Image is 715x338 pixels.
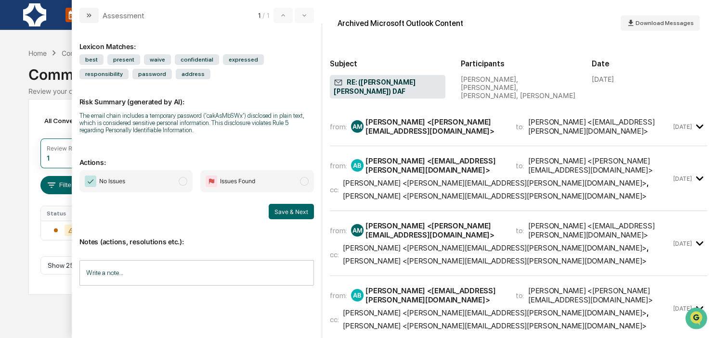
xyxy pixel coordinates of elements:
span: to: [516,122,524,131]
span: Download Messages [636,20,694,26]
span: confidential [175,54,219,65]
span: Attestations [79,121,119,131]
span: password [132,69,172,79]
div: [PERSON_NAME] <[PERSON_NAME][EMAIL_ADDRESS][PERSON_NAME][DOMAIN_NAME]> [343,243,647,252]
p: Notes (actions, resolutions etc.): [79,226,314,246]
button: Save & Next [269,204,314,219]
time: Friday, September 5, 2025 at 1:37:30 PM [673,175,692,182]
span: from: [330,226,347,235]
div: AM [351,224,364,237]
span: Issues Found [220,176,255,186]
span: to: [516,161,524,170]
h2: Subject [330,59,445,68]
a: 🖐️Preclearance [6,117,66,135]
div: [PERSON_NAME] <[PERSON_NAME][EMAIL_ADDRESS][DOMAIN_NAME]> [528,286,671,304]
div: The email chain includes a temporary password ('cakAsMbSWx') disclosed in plain text, which is co... [79,112,314,134]
span: waive [144,54,171,65]
span: , [343,178,649,188]
div: [PERSON_NAME] <[PERSON_NAME][EMAIL_ADDRESS][PERSON_NAME][DOMAIN_NAME]> [343,321,647,330]
img: 1746055101610-c473b297-6a78-478c-a979-82029cc54cd1 [10,74,27,91]
div: 🗄️ [70,122,78,130]
div: [PERSON_NAME], [PERSON_NAME], [PERSON_NAME], [PERSON_NAME] [461,75,576,100]
a: 🔎Data Lookup [6,136,65,153]
div: 🔎 [10,140,17,148]
iframe: Open customer support [684,306,710,332]
span: / 1 [262,12,272,19]
img: Checkmark [85,175,96,187]
div: Start new chat [33,74,158,83]
span: to: [516,291,524,300]
div: [PERSON_NAME] <[PERSON_NAME][EMAIL_ADDRESS][PERSON_NAME][DOMAIN_NAME]> [343,308,647,317]
h2: Participants [461,59,576,68]
img: Flag [206,175,217,187]
p: How can we help? [10,20,175,36]
div: [PERSON_NAME] <[PERSON_NAME][EMAIL_ADDRESS][DOMAIN_NAME]> [365,221,504,239]
div: [PERSON_NAME] <[PERSON_NAME][EMAIL_ADDRESS][DOMAIN_NAME]> [365,117,504,136]
span: cc: [330,315,339,324]
div: Communications Archive [62,49,140,57]
img: logo [23,3,46,26]
div: [PERSON_NAME] <[PERSON_NAME][EMAIL_ADDRESS][PERSON_NAME][DOMAIN_NAME]> [343,178,647,188]
button: Download Messages [621,15,700,31]
span: best [79,54,104,65]
span: Data Lookup [19,139,61,149]
time: Friday, September 5, 2025 at 9:55:20 AM [673,123,692,130]
span: Preclearance [19,121,62,131]
div: We're available if you need us! [33,83,122,91]
a: 🗄️Attestations [66,117,123,135]
div: [PERSON_NAME] <[PERSON_NAME][EMAIL_ADDRESS][DOMAIN_NAME]> [528,156,671,175]
span: RE: ([PERSON_NAME] [PERSON_NAME]) DAF [334,78,442,96]
div: [PERSON_NAME] <[PERSON_NAME][EMAIL_ADDRESS][PERSON_NAME][DOMAIN_NAME]> [343,191,647,200]
span: cc: [330,250,339,259]
div: Archived Microsoft Outlook Content [338,19,463,28]
div: [PERSON_NAME] <[EMAIL_ADDRESS][PERSON_NAME][DOMAIN_NAME]> [365,286,504,304]
span: present [107,54,140,65]
div: Home [28,49,47,57]
div: [PERSON_NAME] <[PERSON_NAME][EMAIL_ADDRESS][PERSON_NAME][DOMAIN_NAME]> [343,256,647,265]
span: address [176,69,210,79]
span: 1 [258,12,260,19]
span: responsibility [79,69,129,79]
div: [PERSON_NAME] <[EMAIL_ADDRESS][PERSON_NAME][DOMAIN_NAME]> [365,156,504,175]
span: expressed [223,54,264,65]
button: Filters [40,176,82,194]
div: Review your communication records across channels [28,87,686,95]
span: from: [330,122,347,131]
div: Communications Archive [28,58,686,83]
span: cc: [330,185,339,194]
time: Friday, September 5, 2025 at 1:54:34 PM [673,240,692,247]
div: [PERSON_NAME] <[EMAIL_ADDRESS][PERSON_NAME][DOMAIN_NAME]> [528,117,671,136]
div: [DATE] [592,75,614,83]
div: 🖐️ [10,122,17,130]
p: Risk Summary (generated by AI): [79,86,314,106]
div: Review Required [47,145,93,152]
div: All Conversations [40,113,113,128]
span: from: [330,291,347,300]
span: , [343,308,649,317]
span: Pylon [96,163,117,170]
th: Status [41,206,91,221]
p: Actions: [79,147,314,166]
a: Powered byPylon [68,163,117,170]
h2: Date [592,59,707,68]
span: No Issues [99,176,125,186]
button: Start new chat [164,76,175,88]
div: AB [351,289,364,301]
div: [PERSON_NAME] <[EMAIL_ADDRESS][PERSON_NAME][DOMAIN_NAME]> [528,221,671,239]
time: Tuesday, September 9, 2025 at 7:09:34 AM [673,305,692,312]
div: 1 [47,154,50,162]
span: to: [516,226,524,235]
div: AM [351,120,364,133]
div: Assessment [103,11,144,20]
div: AB [351,159,364,172]
div: Lexicon Matches: [79,31,314,50]
span: , [343,243,649,252]
span: from: [330,161,347,170]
